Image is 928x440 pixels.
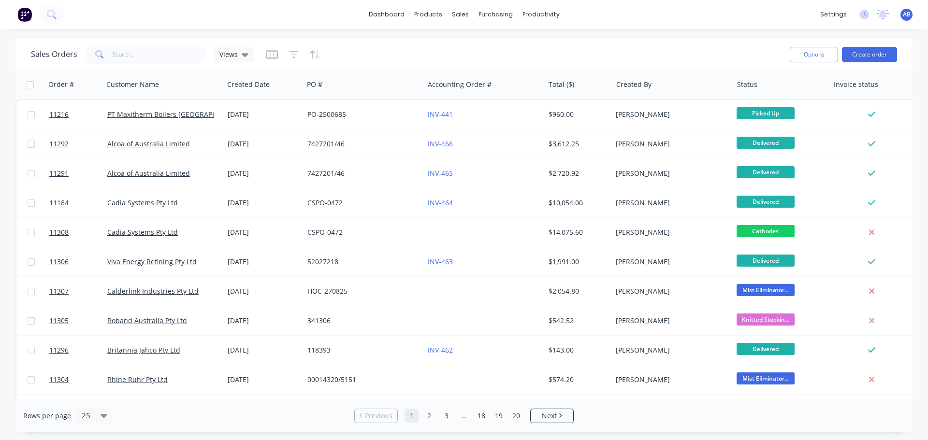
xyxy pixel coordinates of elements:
a: 11292 [49,129,107,158]
span: Cathodes [737,225,795,237]
div: [DATE] [228,345,300,355]
a: Calderlink Industries Pty Ltd [107,286,199,296]
a: Alcoa of Australia Limited [107,169,190,178]
a: 11296 [49,336,107,365]
span: Mist Eliminator... [737,284,795,296]
div: [DATE] [228,227,300,237]
div: $14,075.60 [549,227,605,237]
span: Delivered [737,196,795,208]
span: Delivered [737,137,795,149]
div: Accounting Order # [428,80,492,89]
span: Next [542,411,557,421]
a: Rhine Ruhr Pty Ltd [107,375,168,384]
div: Total ($) [549,80,574,89]
div: $960.00 [549,110,605,119]
span: 11308 [49,227,69,237]
a: Alcoa of Australia Limited [107,139,190,148]
a: Roband Australia Pty Ltd [107,316,187,325]
div: 118393 [307,345,415,355]
a: 11303 [49,395,107,424]
div: [DATE] [228,169,300,178]
div: 341306 [307,316,415,326]
div: Created Date [227,80,270,89]
a: Page 2 [422,409,436,423]
span: Delivered [737,255,795,267]
div: 7427201/46 [307,139,415,149]
span: 11291 [49,169,69,178]
span: Rows per page [23,411,71,421]
div: productivity [518,7,565,22]
div: settings [815,7,852,22]
div: CSPO-0472 [307,227,415,237]
a: 11184 [49,188,107,217]
a: Page 20 [509,409,523,423]
span: Delivered [737,166,795,178]
input: Search... [112,45,206,64]
span: Mist Eliminator... [737,372,795,384]
div: [DATE] [228,198,300,208]
div: $2,720.92 [549,169,605,178]
div: 00014320/5151 [307,375,415,384]
ul: Pagination [350,409,578,423]
div: $10,054.00 [549,198,605,208]
div: products [409,7,447,22]
a: Cadia Systems Pty Ltd [107,227,178,237]
span: 11184 [49,198,69,208]
a: 11306 [49,247,107,276]
div: [DATE] [228,375,300,384]
a: Page 19 [492,409,506,423]
div: Status [737,80,757,89]
div: PO-2500685 [307,110,415,119]
div: [PERSON_NAME] [616,257,723,267]
a: INV-464 [428,198,453,207]
div: Invoice status [834,80,878,89]
span: 11304 [49,375,69,384]
div: [PERSON_NAME] [616,139,723,149]
div: HOC-270825 [307,286,415,296]
div: [PERSON_NAME] [616,198,723,208]
a: INV-466 [428,139,453,148]
div: [DATE] [228,110,300,119]
span: Picked Up [737,107,795,119]
div: PO # [307,80,322,89]
a: dashboard [364,7,409,22]
div: [PERSON_NAME] [616,286,723,296]
a: Page 18 [474,409,489,423]
div: $143.00 [549,345,605,355]
a: INV-463 [428,257,453,266]
div: Order # [48,80,74,89]
a: INV-465 [428,169,453,178]
span: 11216 [49,110,69,119]
a: Previous page [355,411,397,421]
div: 52027218 [307,257,415,267]
button: Options [790,47,838,62]
div: $2,054.80 [549,286,605,296]
div: [PERSON_NAME] [616,110,723,119]
span: Delivered [737,343,795,355]
div: 7427201/46 [307,169,415,178]
a: Britannia Jahco Pty Ltd [107,345,180,355]
a: Jump forward [457,409,471,423]
a: Page 3 [439,409,454,423]
span: 11305 [49,316,69,326]
a: Cadia Systems Pty Ltd [107,198,178,207]
a: PT Maxitherm Boilers [GEOGRAPHIC_DATA] [107,110,245,119]
div: [DATE] [228,257,300,267]
a: Next page [531,411,573,421]
div: Customer Name [106,80,159,89]
a: 11305 [49,306,107,335]
h1: Sales Orders [31,50,77,59]
span: 11296 [49,345,69,355]
div: [DATE] [228,139,300,149]
div: $1,991.00 [549,257,605,267]
a: INV-462 [428,345,453,355]
div: [DATE] [228,286,300,296]
a: 11307 [49,277,107,306]
div: sales [447,7,474,22]
div: [PERSON_NAME] [616,169,723,178]
span: Views [219,49,238,59]
a: INV-441 [428,110,453,119]
div: [PERSON_NAME] [616,345,723,355]
span: AB [903,10,911,19]
div: $542.52 [549,316,605,326]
